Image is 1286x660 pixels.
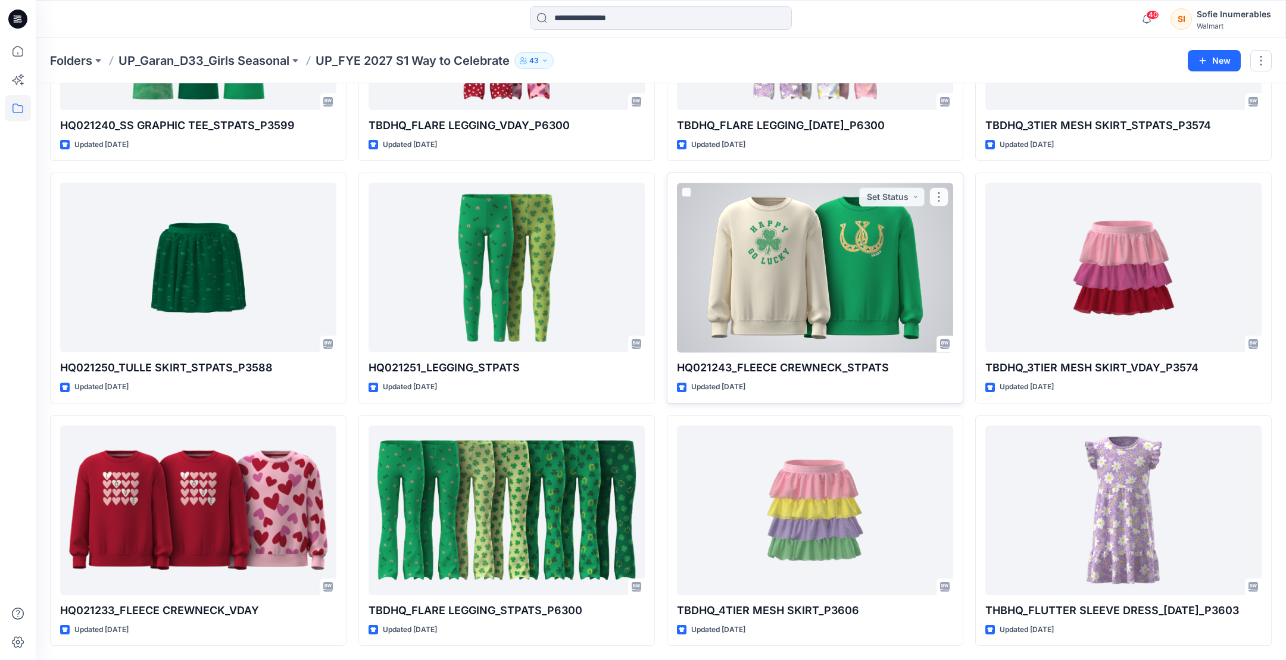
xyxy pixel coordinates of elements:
span: 40 [1146,10,1159,20]
p: Updated [DATE] [1000,381,1054,393]
a: Folders [50,52,92,69]
p: TBDHQ_3TIER MESH SKIRT_STPATS_P3574 [985,117,1262,134]
div: Sofie Inumerables [1197,7,1271,21]
p: HQ021233_FLEECE CREWNECK_VDAY [60,602,336,619]
p: Updated [DATE] [1000,624,1054,636]
a: TBDHQ_FLARE LEGGING_STPATS_P6300 [369,426,645,595]
p: Updated [DATE] [691,139,745,151]
div: SI [1170,8,1192,30]
p: Updated [DATE] [691,624,745,636]
a: HQ021251_LEGGING_STPATS [369,183,645,352]
p: Updated [DATE] [1000,139,1054,151]
p: TBDHQ_4TIER MESH SKIRT_P3606 [677,602,953,619]
button: 43 [514,52,554,69]
p: THBHQ_FLUTTER SLEEVE DRESS_[DATE]_P3603 [985,602,1262,619]
a: HQ021233_FLEECE CREWNECK_VDAY [60,426,336,595]
p: HQ021250_TULLE SKIRT_STPATS_P3588 [60,359,336,376]
p: TBDHQ_FLARE LEGGING_VDAY_P6300 [369,117,645,134]
p: Updated [DATE] [691,381,745,393]
p: TBDHQ_3TIER MESH SKIRT_VDAY_P3574 [985,359,1262,376]
p: Updated [DATE] [74,381,129,393]
a: HQ021243_FLEECE CREWNECK_STPATS [677,183,953,352]
p: HQ021251_LEGGING_STPATS [369,359,645,376]
a: TBDHQ_4TIER MESH SKIRT_P3606 [677,426,953,595]
p: Updated [DATE] [383,381,437,393]
a: HQ021250_TULLE SKIRT_STPATS_P3588 [60,183,336,352]
p: HQ021243_FLEECE CREWNECK_STPATS [677,359,953,376]
p: HQ021240_SS GRAPHIC TEE_STPATS_P3599 [60,117,336,134]
p: Updated [DATE] [74,139,129,151]
a: UP_Garan_D33_Girls Seasonal [118,52,289,69]
a: THBHQ_FLUTTER SLEEVE DRESS_EASTER_P3603 [985,426,1262,595]
p: Updated [DATE] [383,624,437,636]
div: Walmart [1197,21,1271,30]
p: Updated [DATE] [383,139,437,151]
button: New [1188,50,1241,71]
p: TBDHQ_FLARE LEGGING_[DATE]_P6300 [677,117,953,134]
p: Updated [DATE] [74,624,129,636]
p: TBDHQ_FLARE LEGGING_STPATS_P6300 [369,602,645,619]
a: TBDHQ_3TIER MESH SKIRT_VDAY_P3574 [985,183,1262,352]
p: 43 [529,54,539,67]
p: UP_FYE 2027 S1 Way to Celebrate [316,52,510,69]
